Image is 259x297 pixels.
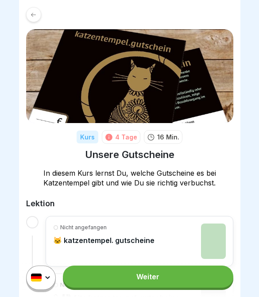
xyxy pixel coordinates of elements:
[26,198,233,209] h2: Lektion
[53,224,226,259] a: Nicht angefangen🐱 katzentempel. gutscheine
[157,132,179,142] p: 16 Min.
[115,132,137,142] div: 4 Tage
[26,29,233,123] img: yesgzfw2q3wqzzb03bjz3j6b.png
[63,266,233,288] a: Weiter
[201,224,226,259] img: tdtv9ym6hwliqgx00zki2r12.png
[31,274,42,282] img: de.svg
[60,224,107,231] p: Nicht angefangen
[26,168,233,188] p: In diesem Kurs lernst Du, welche Gutscheine es bei Katzentempel gibt und wie Du sie richtig verbu...
[53,236,155,245] p: 🐱 katzentempel. gutscheine
[77,131,98,143] div: Kurs
[85,148,174,161] h1: Unsere Gutscheine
